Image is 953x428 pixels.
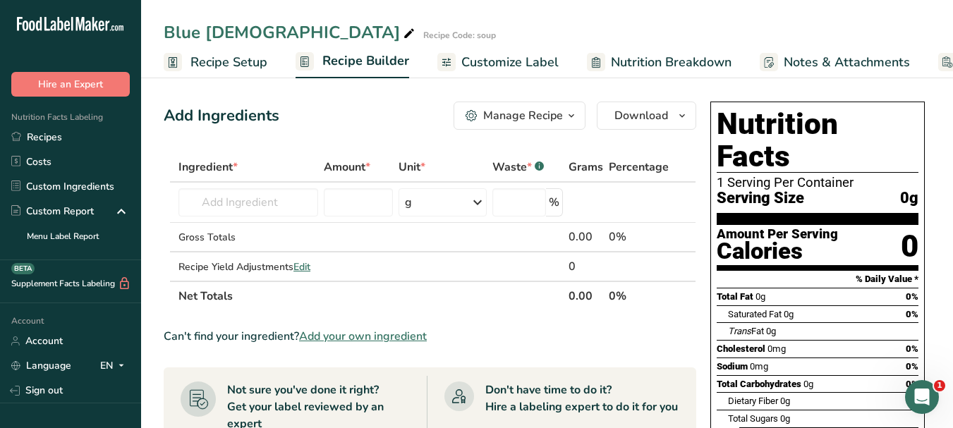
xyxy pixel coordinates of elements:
[176,281,566,310] th: Net Totals
[178,259,318,274] div: Recipe Yield Adjustments
[767,343,786,354] span: 0mg
[190,53,267,72] span: Recipe Setup
[784,309,794,319] span: 0g
[569,159,603,176] span: Grams
[11,263,35,274] div: BETA
[178,230,318,245] div: Gross Totals
[906,309,918,319] span: 0%
[717,241,838,262] div: Calories
[293,260,310,274] span: Edit
[569,258,603,275] div: 0
[299,328,427,345] span: Add your own ingredient
[717,190,804,207] span: Serving Size
[492,159,544,176] div: Waste
[569,228,603,245] div: 0.00
[905,380,939,414] iframe: Intercom live chat
[728,326,751,336] i: Trans
[780,413,790,424] span: 0g
[728,309,782,319] span: Saturated Fat
[164,20,418,45] div: Blue [DEMOGRAPHIC_DATA]
[322,51,409,71] span: Recipe Builder
[906,291,918,302] span: 0%
[164,104,279,128] div: Add Ingredients
[423,29,496,42] div: Recipe Code: soup
[437,47,559,78] a: Customize Label
[606,281,672,310] th: 0%
[728,326,764,336] span: Fat
[755,291,765,302] span: 0g
[906,343,918,354] span: 0%
[11,353,71,378] a: Language
[178,188,318,216] input: Add Ingredient
[780,396,790,406] span: 0g
[717,271,918,288] section: % Daily Value *
[717,361,748,372] span: Sodium
[900,190,918,207] span: 0g
[906,379,918,389] span: 0%
[454,102,585,130] button: Manage Recipe
[164,328,696,345] div: Can't find your ingredient?
[784,53,910,72] span: Notes & Attachments
[717,379,801,389] span: Total Carbohydrates
[11,204,94,219] div: Custom Report
[901,228,918,265] div: 0
[566,281,606,310] th: 0.00
[728,413,778,424] span: Total Sugars
[717,108,918,173] h1: Nutrition Facts
[614,107,668,124] span: Download
[405,194,412,211] div: g
[611,53,732,72] span: Nutrition Breakdown
[717,291,753,302] span: Total Fat
[597,102,696,130] button: Download
[587,47,732,78] a: Nutrition Breakdown
[717,228,838,241] div: Amount Per Serving
[324,159,370,176] span: Amount
[461,53,559,72] span: Customize Label
[717,343,765,354] span: Cholesterol
[11,72,130,97] button: Hire an Expert
[609,159,669,176] span: Percentage
[100,357,130,374] div: EN
[717,176,918,190] div: 1 Serving Per Container
[483,107,563,124] div: Manage Recipe
[934,380,945,391] span: 1
[164,47,267,78] a: Recipe Setup
[178,159,238,176] span: Ingredient
[609,228,669,245] div: 0%
[803,379,813,389] span: 0g
[906,361,918,372] span: 0%
[728,396,778,406] span: Dietary Fiber
[296,45,409,79] a: Recipe Builder
[399,159,425,176] span: Unit
[766,326,776,336] span: 0g
[750,361,768,372] span: 0mg
[485,381,678,415] div: Don't have time to do it? Hire a labeling expert to do it for you
[760,47,910,78] a: Notes & Attachments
